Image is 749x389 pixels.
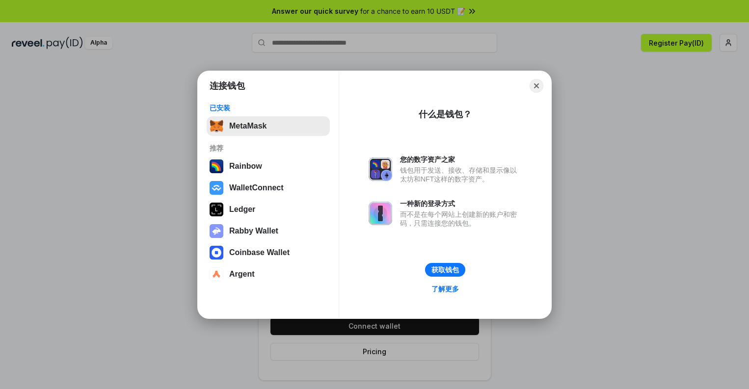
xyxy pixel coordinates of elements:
div: 推荐 [210,144,327,153]
div: WalletConnect [229,183,284,192]
button: 获取钱包 [425,263,465,277]
button: MetaMask [207,116,330,136]
div: 获取钱包 [431,265,459,274]
div: 已安装 [210,104,327,112]
img: svg+xml,%3Csvg%20xmlns%3D%22http%3A%2F%2Fwww.w3.org%2F2000%2Fsvg%22%20fill%3D%22none%22%20viewBox... [210,224,223,238]
div: Rabby Wallet [229,227,278,235]
img: svg+xml,%3Csvg%20width%3D%22120%22%20height%3D%22120%22%20viewBox%3D%220%200%20120%20120%22%20fil... [210,159,223,173]
div: Coinbase Wallet [229,248,290,257]
button: Rainbow [207,156,330,176]
img: svg+xml,%3Csvg%20width%3D%2228%22%20height%3D%2228%22%20viewBox%3D%220%200%2028%2028%22%20fill%3D... [210,181,223,195]
div: Ledger [229,205,255,214]
div: MetaMask [229,122,267,130]
div: 而不是在每个网站上创建新的账户和密码，只需连接您的钱包。 [400,210,522,228]
div: 了解更多 [431,285,459,293]
img: svg+xml,%3Csvg%20width%3D%2228%22%20height%3D%2228%22%20viewBox%3D%220%200%2028%2028%22%20fill%3D... [210,267,223,281]
img: svg+xml,%3Csvg%20xmlns%3D%22http%3A%2F%2Fwww.w3.org%2F2000%2Fsvg%22%20width%3D%2228%22%20height%3... [210,203,223,216]
div: Argent [229,270,255,279]
img: svg+xml,%3Csvg%20xmlns%3D%22http%3A%2F%2Fwww.w3.org%2F2000%2Fsvg%22%20fill%3D%22none%22%20viewBox... [369,157,392,181]
img: svg+xml,%3Csvg%20xmlns%3D%22http%3A%2F%2Fwww.w3.org%2F2000%2Fsvg%22%20fill%3D%22none%22%20viewBox... [369,202,392,225]
div: Rainbow [229,162,262,171]
div: 您的数字资产之家 [400,155,522,164]
button: Close [530,79,543,93]
button: Argent [207,264,330,284]
img: svg+xml,%3Csvg%20width%3D%2228%22%20height%3D%2228%22%20viewBox%3D%220%200%2028%2028%22%20fill%3D... [210,246,223,259]
button: Rabby Wallet [207,221,330,241]
button: WalletConnect [207,178,330,198]
div: 一种新的登录方式 [400,199,522,208]
a: 了解更多 [426,283,465,295]
div: 钱包用于发送、接收、存储和显示像以太坊和NFT这样的数字资产。 [400,166,522,183]
button: Ledger [207,200,330,219]
h1: 连接钱包 [210,80,245,92]
div: 什么是钱包？ [419,108,472,120]
img: svg+xml,%3Csvg%20fill%3D%22none%22%20height%3D%2233%22%20viewBox%3D%220%200%2035%2033%22%20width%... [210,119,223,133]
button: Coinbase Wallet [207,243,330,262]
